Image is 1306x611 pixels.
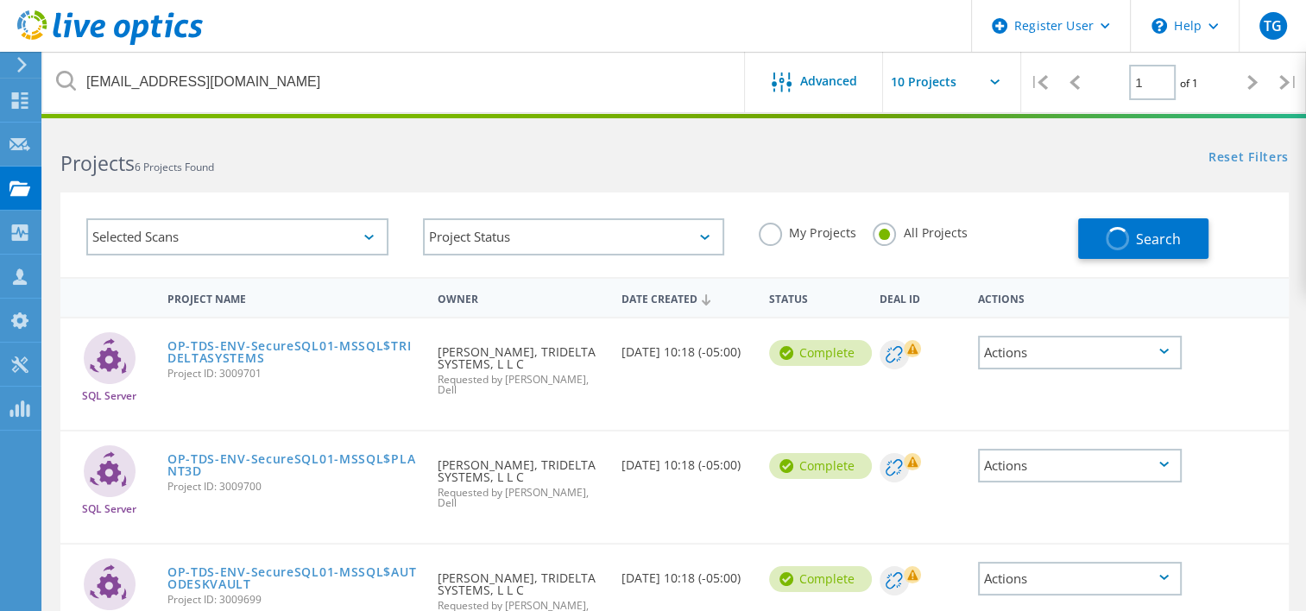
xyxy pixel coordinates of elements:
div: Date Created [613,281,760,314]
div: Actions [969,281,1190,313]
a: OP-TDS-ENV-SecureSQL01-MSSQL$AUTODESKVAULT [167,566,420,590]
span: Project ID: 3009701 [167,368,420,379]
span: Project ID: 3009700 [167,482,420,492]
svg: \n [1151,18,1167,34]
div: | [1271,52,1306,113]
span: TG [1264,19,1282,33]
a: Reset Filters [1208,151,1289,166]
div: [PERSON_NAME], TRIDELTA SYSTEMS, L L C [429,431,613,526]
input: Search projects by name, owner, ID, company, etc [43,52,746,112]
div: Actions [978,562,1182,595]
div: Actions [978,336,1182,369]
div: [DATE] 10:18 (-05:00) [613,545,760,602]
span: Requested by [PERSON_NAME], Dell [438,488,604,508]
div: | [1021,52,1057,113]
span: Requested by [PERSON_NAME], Dell [438,375,604,395]
div: Selected Scans [86,218,388,255]
span: SQL Server [82,391,136,401]
div: [DATE] 10:18 (-05:00) [613,318,760,375]
div: Actions [978,449,1182,482]
span: Project ID: 3009699 [167,595,420,605]
label: My Projects [759,223,855,239]
button: Search [1078,218,1208,259]
a: OP-TDS-ENV-SecureSQL01-MSSQL$PLANT3D [167,453,420,477]
span: of 1 [1180,76,1198,91]
div: Status [760,281,871,313]
div: Complete [769,566,872,592]
span: 6 Projects Found [135,160,214,174]
a: Live Optics Dashboard [17,36,203,48]
div: [DATE] 10:18 (-05:00) [613,431,760,488]
span: Advanced [800,75,857,87]
a: OP-TDS-ENV-SecureSQL01-MSSQL$TRIDELTASYSTEMS [167,340,420,364]
div: [PERSON_NAME], TRIDELTA SYSTEMS, L L C [429,318,613,413]
div: Complete [769,453,872,479]
div: Complete [769,340,872,366]
div: Owner [429,281,613,313]
div: Project Status [423,218,725,255]
div: Project Name [159,281,429,313]
div: Deal Id [871,281,969,313]
label: All Projects [873,223,967,239]
span: SQL Server [82,504,136,514]
span: Search [1136,230,1181,249]
b: Projects [60,149,135,177]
